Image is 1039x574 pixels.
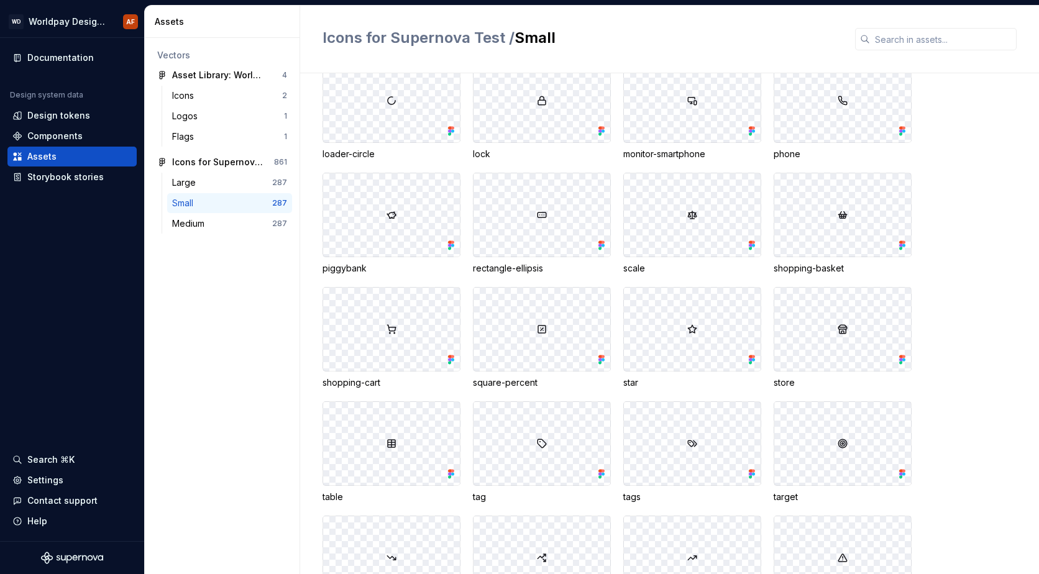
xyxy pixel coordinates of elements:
div: Icons for Supernova Test [172,156,265,168]
a: Settings [7,470,137,490]
a: Small287 [167,193,292,213]
div: Search ⌘K [27,453,75,466]
div: tags [623,491,761,503]
button: Contact support [7,491,137,511]
div: rectangle-ellipsis [473,262,611,275]
div: Design system data [10,90,83,100]
div: Assets [27,150,57,163]
div: Medium [172,217,209,230]
div: 287 [272,178,287,188]
div: monitor-smartphone [623,148,761,160]
div: 4 [282,70,287,80]
div: star [623,376,761,389]
h2: Small [323,28,840,48]
a: Storybook stories [7,167,137,187]
button: WDWorldpay Design SystemAF [2,8,142,35]
div: Documentation [27,52,94,64]
div: lock [473,148,611,160]
div: Storybook stories [27,171,104,183]
div: Design tokens [27,109,90,122]
a: Flags1 [167,127,292,147]
div: 2 [282,91,287,101]
div: Components [27,130,83,142]
button: Search ⌘K [7,450,137,470]
div: Icons [172,89,199,102]
div: loader-circle [323,148,460,160]
div: phone [774,148,912,160]
a: Logos1 [167,106,292,126]
a: Design tokens [7,106,137,125]
div: Asset Library: Worldpay Design System [172,69,265,81]
a: Icons2 [167,86,292,106]
div: shopping-basket [774,262,912,275]
div: WD [9,14,24,29]
div: table [323,491,460,503]
span: Icons for Supernova Test / [323,29,515,47]
div: 1 [284,111,287,121]
div: 287 [272,219,287,229]
a: Asset Library: Worldpay Design System4 [152,65,292,85]
a: Medium287 [167,214,292,234]
div: Contact support [27,494,98,507]
a: Large287 [167,173,292,193]
div: Vectors [157,49,287,61]
div: AF [126,17,135,27]
div: shopping-cart [323,376,460,389]
svg: Supernova Logo [41,552,103,564]
div: Worldpay Design System [29,16,108,28]
div: 1 [284,132,287,142]
div: square-percent [473,376,611,389]
div: target [774,491,912,503]
div: 287 [272,198,287,208]
a: Documentation [7,48,137,68]
div: 861 [274,157,287,167]
div: scale [623,262,761,275]
div: Help [27,515,47,527]
button: Help [7,511,137,531]
input: Search in assets... [870,28,1017,50]
div: tag [473,491,611,503]
div: Large [172,176,201,189]
a: Assets [7,147,137,166]
div: Settings [27,474,63,486]
div: Small [172,197,198,209]
a: Icons for Supernova Test861 [152,152,292,172]
a: Components [7,126,137,146]
div: piggybank [323,262,460,275]
div: Flags [172,130,199,143]
div: Logos [172,110,203,122]
div: store [774,376,912,389]
div: Assets [155,16,295,28]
